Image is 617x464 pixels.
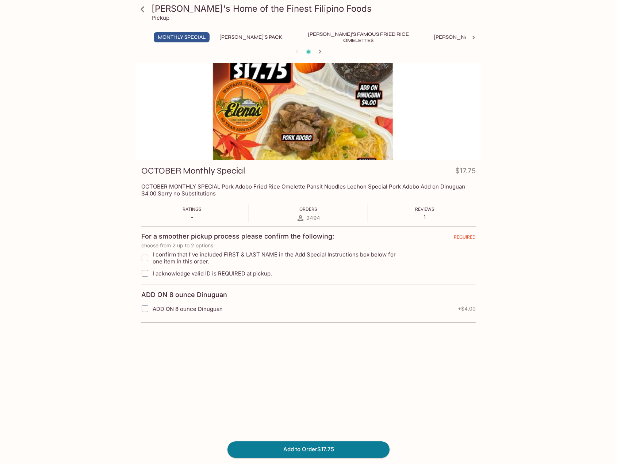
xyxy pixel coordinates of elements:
span: Reviews [415,206,434,212]
span: Ratings [183,206,202,212]
span: I confirm that I've included FIRST & LAST NAME in the Add Special Instructions box below for one ... [153,251,406,265]
div: OCTOBER Monthly Special [136,63,481,160]
span: REQUIRED [454,234,476,243]
span: 2494 [306,214,320,221]
h4: $17.75 [455,165,476,179]
span: Orders [299,206,317,212]
h3: OCTOBER Monthly Special [141,165,245,176]
button: Monthly Special [154,32,210,42]
p: choose from 2 up to 2 options [141,243,476,248]
span: + $4.00 [458,306,476,312]
p: Pickup [152,14,169,21]
h3: [PERSON_NAME]'s Home of the Finest Filipino Foods [152,3,478,14]
h4: ADD ON 8 ounce Dinuguan [141,291,227,299]
span: I acknowledge valid ID is REQUIRED at pickup. [153,270,272,277]
button: [PERSON_NAME]'s Pack [215,32,287,42]
button: Add to Order$17.75 [227,441,390,457]
h4: For a smoother pickup process please confirm the following: [141,232,334,240]
p: - [183,214,202,221]
p: OCTOBER MONTHLY SPECIAL Pork Adobo Fried Rice Omelette Pansit Noodles Lechon Special Pork Adobo A... [141,183,476,197]
button: [PERSON_NAME]'s Mixed Plates [430,32,523,42]
button: [PERSON_NAME]'s Famous Fried Rice Omelettes [292,32,424,42]
span: ADD ON 8 ounce Dinuguan [153,305,223,312]
p: 1 [415,214,434,221]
